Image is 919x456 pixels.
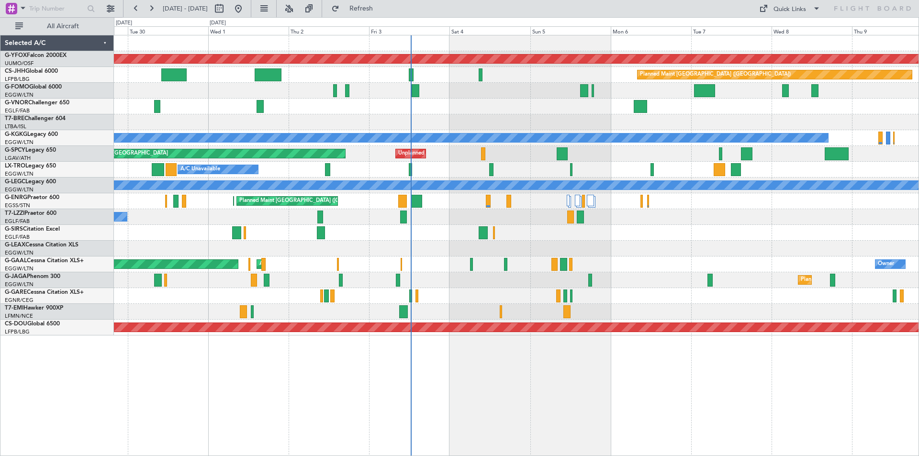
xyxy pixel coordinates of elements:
[5,68,58,74] a: CS-JHHGlobal 6000
[5,289,84,295] a: G-GARECessna Citation XLS+
[5,297,34,304] a: EGNR/CEG
[210,19,226,27] div: [DATE]
[5,328,30,335] a: LFPB/LBG
[5,242,78,248] a: G-LEAXCessna Citation XLS
[5,234,30,241] a: EGLF/FAB
[5,179,25,185] span: G-LEGC
[5,312,33,320] a: LFMN/NCE
[5,195,59,200] a: G-ENRGPraetor 600
[11,19,104,34] button: All Aircraft
[208,26,289,35] div: Wed 1
[369,26,449,35] div: Fri 3
[29,1,84,16] input: Trip Number
[5,147,25,153] span: G-SPCY
[5,132,27,137] span: G-KGKG
[5,116,24,122] span: T7-BRE
[5,107,30,114] a: EGLF/FAB
[5,265,34,272] a: EGGW/LTN
[259,257,315,271] div: AOG Maint Dusseldorf
[5,84,29,90] span: G-FOMO
[5,53,27,58] span: G-YFOX
[398,146,496,161] div: Unplanned Maint [GEOGRAPHIC_DATA]
[5,155,31,162] a: LGAV/ATH
[327,1,384,16] button: Refresh
[5,274,60,279] a: G-JAGAPhenom 300
[5,242,25,248] span: G-LEAX
[341,5,381,12] span: Refresh
[5,170,34,178] a: EGGW/LTN
[5,218,30,225] a: EGLF/FAB
[5,132,58,137] a: G-KGKGLegacy 600
[5,68,25,74] span: CS-JHH
[163,4,208,13] span: [DATE] - [DATE]
[5,202,30,209] a: EGSS/STN
[5,226,23,232] span: G-SIRS
[640,67,791,82] div: Planned Maint [GEOGRAPHIC_DATA] ([GEOGRAPHIC_DATA])
[25,23,101,30] span: All Aircraft
[5,305,63,311] a: T7-EMIHawker 900XP
[772,26,852,35] div: Wed 8
[5,195,27,200] span: G-ENRG
[5,163,56,169] a: LX-TROLegacy 650
[5,249,34,256] a: EGGW/LTN
[878,257,894,271] div: Owner
[5,84,62,90] a: G-FOMOGlobal 6000
[5,100,28,106] span: G-VNOR
[5,100,69,106] a: G-VNORChallenger 650
[5,305,23,311] span: T7-EMI
[5,147,56,153] a: G-SPCYLegacy 650
[128,26,208,35] div: Tue 30
[5,289,27,295] span: G-GARE
[289,26,369,35] div: Thu 2
[5,226,60,232] a: G-SIRSCitation Excel
[5,321,27,327] span: CS-DOU
[5,281,34,288] a: EGGW/LTN
[5,53,67,58] a: G-YFOXFalcon 2000EX
[5,211,24,216] span: T7-LZZI
[5,274,27,279] span: G-JAGA
[5,211,56,216] a: T7-LZZIPraetor 600
[5,123,26,130] a: LTBA/ISL
[5,258,27,264] span: G-GAAL
[5,179,56,185] a: G-LEGCLegacy 600
[5,163,25,169] span: LX-TRO
[5,76,30,83] a: LFPB/LBG
[77,146,168,161] div: Planned Maint [GEOGRAPHIC_DATA]
[754,1,825,16] button: Quick Links
[611,26,691,35] div: Mon 6
[449,26,530,35] div: Sat 4
[773,5,806,14] div: Quick Links
[5,60,34,67] a: UUMO/OSF
[5,321,60,327] a: CS-DOUGlobal 6500
[691,26,772,35] div: Tue 7
[5,91,34,99] a: EGGW/LTN
[5,116,66,122] a: T7-BREChallenger 604
[5,186,34,193] a: EGGW/LTN
[116,19,132,27] div: [DATE]
[5,258,84,264] a: G-GAALCessna Citation XLS+
[5,139,34,146] a: EGGW/LTN
[530,26,611,35] div: Sun 5
[180,162,220,177] div: A/C Unavailable
[239,194,390,208] div: Planned Maint [GEOGRAPHIC_DATA] ([GEOGRAPHIC_DATA])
